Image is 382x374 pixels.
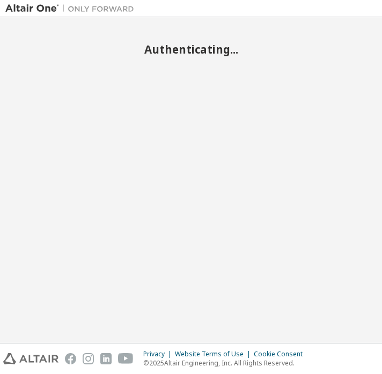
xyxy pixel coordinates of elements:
img: altair_logo.svg [3,353,58,364]
img: instagram.svg [83,353,94,364]
h2: Authenticating... [5,42,377,56]
div: Website Terms of Use [175,350,254,358]
div: Privacy [143,350,175,358]
img: Altair One [5,3,139,14]
img: facebook.svg [65,353,76,364]
img: linkedin.svg [100,353,112,364]
p: © 2025 Altair Engineering, Inc. All Rights Reserved. [143,358,309,368]
img: youtube.svg [118,353,134,364]
div: Cookie Consent [254,350,309,358]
